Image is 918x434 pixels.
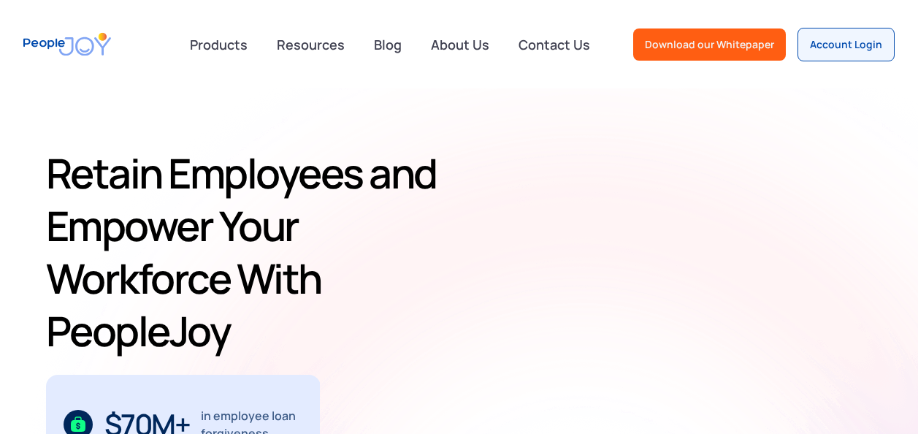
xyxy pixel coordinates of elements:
[645,37,774,52] div: Download our Whitepaper
[422,28,498,61] a: About Us
[797,28,895,61] a: Account Login
[633,28,786,61] a: Download our Whitepaper
[810,37,882,52] div: Account Login
[365,28,410,61] a: Blog
[268,28,353,61] a: Resources
[510,28,599,61] a: Contact Us
[46,147,470,357] h1: Retain Employees and Empower Your Workforce With PeopleJoy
